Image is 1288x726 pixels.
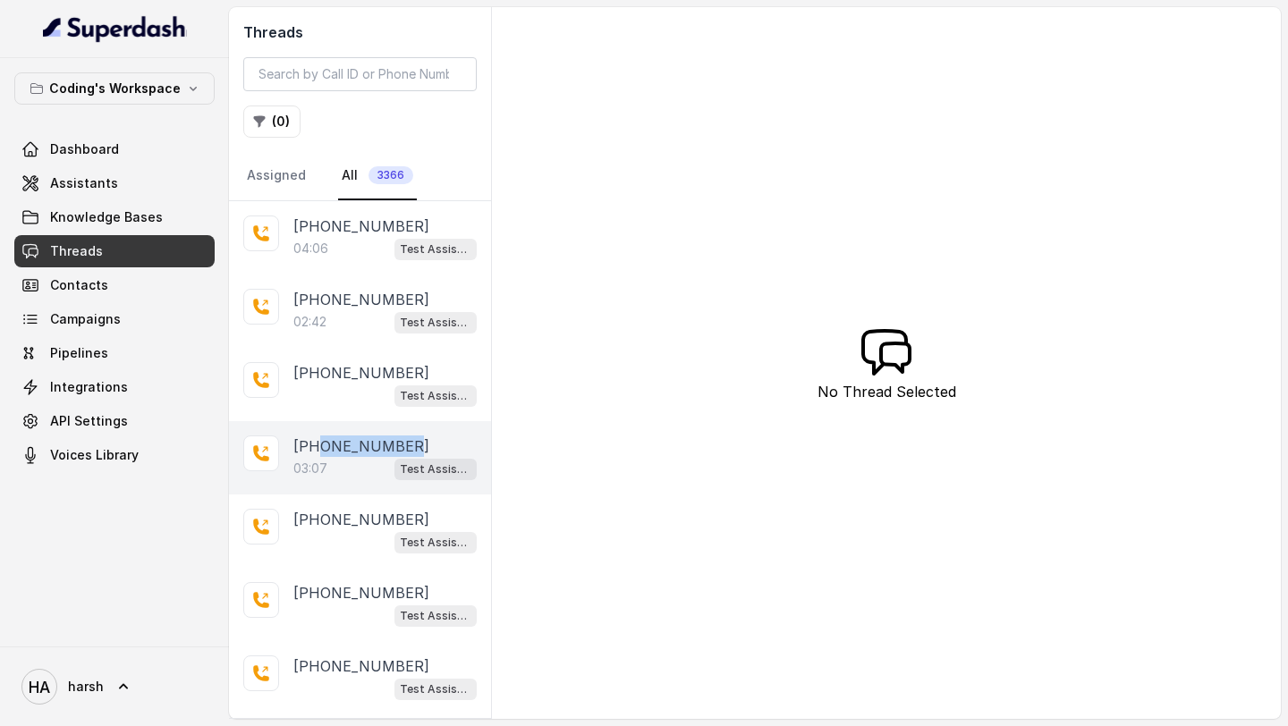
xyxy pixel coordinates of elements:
text: HA [29,678,50,696]
img: light.svg [43,14,187,43]
p: [PHONE_NUMBER] [293,509,429,530]
p: [PHONE_NUMBER] [293,362,429,384]
a: Dashboard [14,133,215,165]
p: [PHONE_NUMBER] [293,655,429,677]
p: Test Assistant-3 [400,607,471,625]
nav: Tabs [243,152,477,200]
h2: Threads [243,21,477,43]
a: Integrations [14,371,215,403]
p: Test Assistant-3 [400,241,471,258]
a: Threads [14,235,215,267]
p: Test Assistant-3 [400,314,471,332]
span: Assistants [50,174,118,192]
p: 02:42 [293,313,326,331]
input: Search by Call ID or Phone Number [243,57,477,91]
span: Contacts [50,276,108,294]
span: harsh [68,678,104,696]
a: Assistants [14,167,215,199]
a: Contacts [14,269,215,301]
p: 04:06 [293,240,328,257]
p: No Thread Selected [818,381,956,402]
p: 03:07 [293,460,327,477]
span: 3366 [369,166,413,184]
a: Pipelines [14,337,215,369]
span: Threads [50,242,103,260]
p: Test Assistant-3 [400,680,471,698]
p: Test Assistant-3 [400,387,471,405]
button: Coding's Workspace [14,72,215,105]
a: All3366 [338,152,417,200]
span: Campaigns [50,310,121,328]
p: [PHONE_NUMBER] [293,215,429,237]
a: Assigned [243,152,309,200]
a: harsh [14,662,215,712]
span: Dashboard [50,140,119,158]
a: Voices Library [14,439,215,471]
p: Coding's Workspace [49,78,181,99]
span: Integrations [50,378,128,396]
a: API Settings [14,405,215,437]
span: API Settings [50,412,128,430]
p: [PHONE_NUMBER] [293,435,429,457]
p: Test Assistant- 2 [400,460,471,478]
span: Knowledge Bases [50,208,163,226]
span: Pipelines [50,344,108,362]
p: [PHONE_NUMBER] [293,582,429,604]
p: Test Assistant-3 [400,534,471,552]
a: Knowledge Bases [14,201,215,233]
a: Campaigns [14,303,215,335]
span: Voices Library [50,446,139,464]
button: (0) [243,106,301,138]
p: [PHONE_NUMBER] [293,289,429,310]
